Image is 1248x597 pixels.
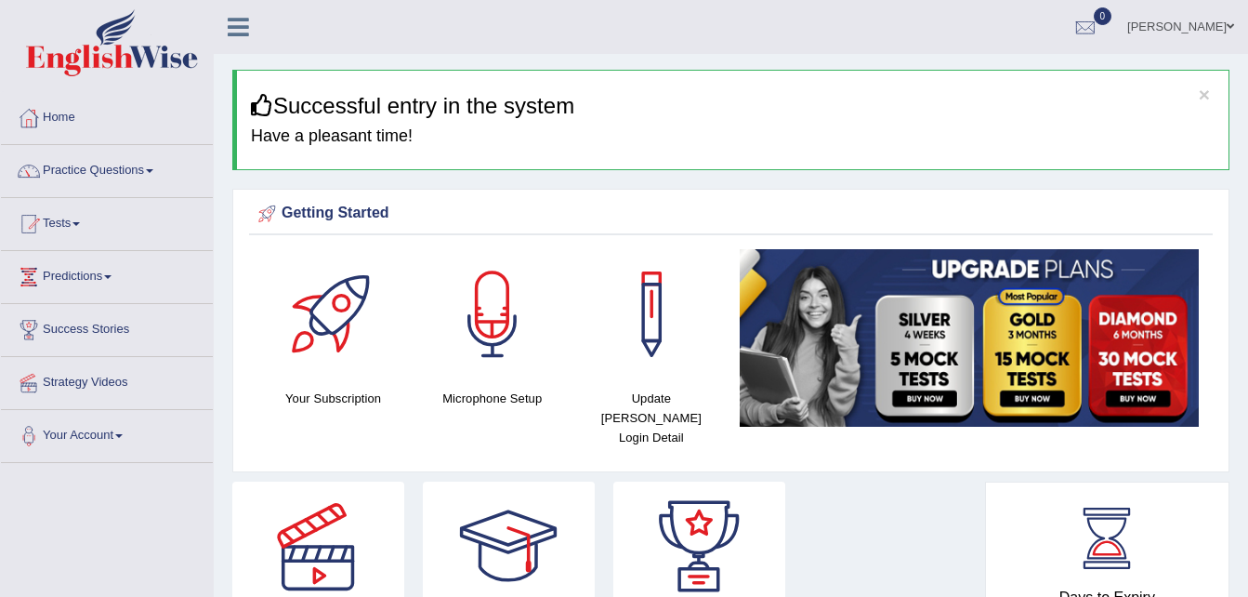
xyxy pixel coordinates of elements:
a: Success Stories [1,304,213,351]
a: Home [1,92,213,139]
h4: Have a pleasant time! [251,127,1215,146]
img: small5.jpg [740,249,1199,427]
a: Strategy Videos [1,357,213,404]
h4: Microphone Setup [422,389,562,408]
a: Tests [1,198,213,245]
a: Practice Questions [1,145,213,192]
a: Your Account [1,410,213,457]
div: Getting Started [254,200,1208,228]
a: Predictions [1,251,213,298]
h4: Update [PERSON_NAME] Login Detail [581,389,721,447]
button: × [1199,85,1210,104]
h3: Successful entry in the system [251,94,1215,118]
h4: Your Subscription [263,389,403,408]
span: 0 [1094,7,1112,25]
